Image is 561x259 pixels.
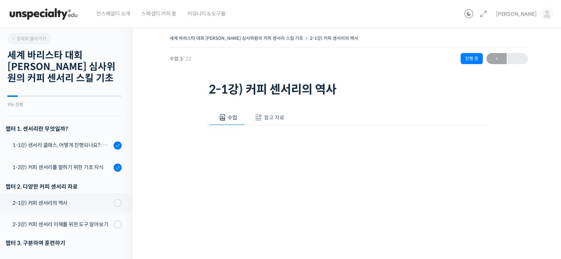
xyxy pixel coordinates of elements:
[13,199,111,207] div: 2-1강) 커피 센서리의 역사
[13,220,111,228] div: 2-2강) 커피 센서리 이해를 위한 도구 알아보기
[7,102,122,107] div: 9% 진행
[461,53,483,64] div: 진행 중
[6,124,122,134] h3: 챕터 1. 센서리란 무엇일까?
[486,54,507,64] span: ←
[6,238,122,248] div: 챕터 3. 구분하여 훈련하기
[6,182,122,192] div: 챕터 2. 다양한 커피 센서리 자료
[496,11,537,17] span: [PERSON_NAME]
[264,114,284,121] span: 참고 자료
[183,56,191,62] span: / 22
[209,83,489,97] h1: 2-1강) 커피 센서리의 역사
[228,114,237,121] span: 수업
[13,141,111,149] div: 1-1강) 센서리 클래스, 어떻게 진행되나요?: 목차 및 개요
[11,36,46,41] span: 강의로 돌아가기
[7,33,52,44] a: 강의로 돌아가기
[170,35,303,41] a: 세계 바리스타 대회 [PERSON_NAME] 심사위원의 커피 센서리 스킬 기초
[486,53,507,64] a: ←이전
[170,56,191,61] span: 수업 3
[310,35,358,41] a: 2-1강) 커피 센서리의 역사
[7,50,122,84] h2: 세계 바리스타 대회 [PERSON_NAME] 심사위원의 커피 센서리 스킬 기초
[13,163,111,171] div: 1-2강) 커피 센서리를 잘하기 위한 기초 지식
